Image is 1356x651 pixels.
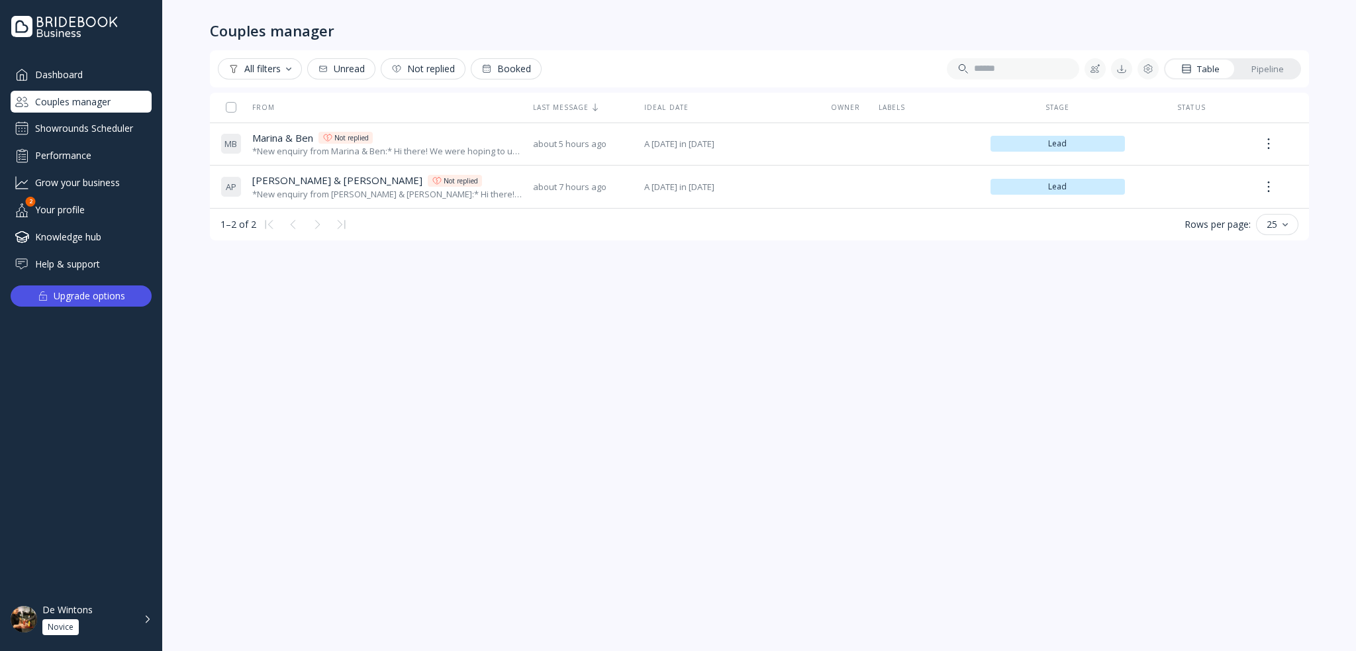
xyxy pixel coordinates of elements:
[218,58,302,79] button: All filters
[252,174,422,187] span: [PERSON_NAME] & [PERSON_NAME]
[334,132,369,143] div: Not replied
[644,138,812,150] span: A [DATE] in [DATE]
[220,103,275,112] div: From
[252,131,313,145] span: Marina & Ben
[54,287,125,305] div: Upgrade options
[318,64,365,74] div: Unread
[823,103,868,112] div: Owner
[11,91,152,113] a: Couples manager
[879,103,980,112] div: Labels
[11,253,152,275] a: Help & support
[11,199,152,221] div: Your profile
[644,103,812,112] div: Ideal date
[228,64,291,74] div: All filters
[42,604,93,616] div: De Wintons
[1256,214,1298,235] button: 25
[444,175,478,186] div: Not replied
[48,622,73,632] div: Novice
[991,103,1125,112] div: Stage
[381,58,465,79] button: Not replied
[210,21,334,40] div: Couples manager
[1251,63,1284,75] div: Pipeline
[996,138,1120,149] span: Lead
[1181,63,1220,75] div: Table
[220,133,242,154] div: M B
[11,285,152,307] button: Upgrade options
[481,64,531,74] div: Booked
[533,138,634,150] span: about 5 hours ago
[11,172,152,193] a: Grow your business
[644,181,812,193] span: A [DATE] in [DATE]
[1185,218,1251,231] div: Rows per page:
[307,58,375,79] button: Unread
[11,199,152,221] a: Your profile2
[533,103,634,112] div: Last message
[1136,103,1247,112] div: Status
[26,197,36,207] div: 2
[391,64,455,74] div: Not replied
[533,181,634,193] span: about 7 hours ago
[220,176,242,197] div: A P
[11,118,152,139] a: Showrounds Scheduler
[1267,219,1288,230] div: 25
[252,188,522,201] div: *New enquiry from [PERSON_NAME] & [PERSON_NAME]:* Hi there! We were hoping to use the Bridebook c...
[252,145,522,158] div: *New enquiry from Marina & Ben:* Hi there! We were hoping to use the Bridebook calendar to book a...
[11,64,152,85] a: Dashboard
[471,58,542,79] button: Booked
[220,218,256,231] div: 1–2 of 2
[996,181,1120,192] span: Lead
[11,606,37,632] img: dpr=2,fit=cover,g=face,w=48,h=48
[11,226,152,248] a: Knowledge hub
[11,144,152,166] a: Performance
